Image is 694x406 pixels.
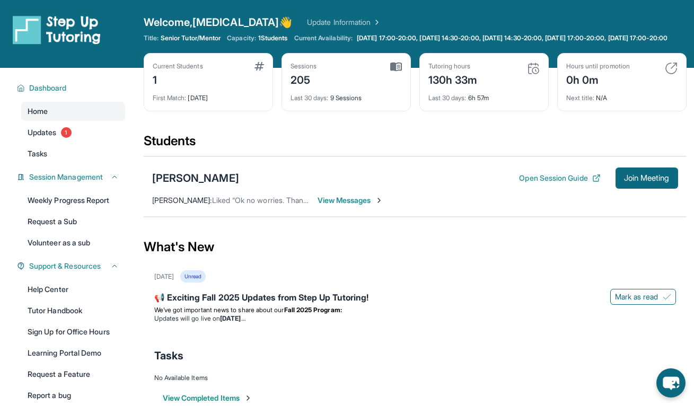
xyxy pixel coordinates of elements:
[291,62,317,70] div: Sessions
[371,17,381,28] img: Chevron Right
[21,343,125,363] a: Learning Portal Demo
[61,127,72,138] span: 1
[291,94,329,102] span: Last 30 days :
[307,17,381,28] a: Update Information
[390,62,402,72] img: card
[154,348,183,363] span: Tasks
[154,272,174,281] div: [DATE]
[212,196,392,205] span: Liked “Ok no worries. Thank you for letting me know”
[29,261,101,271] span: Support & Resources
[154,291,676,306] div: 📢 Exciting Fall 2025 Updates from Step Up Tutoring!
[154,306,284,314] span: We’ve got important news to share about our
[220,314,245,322] strong: [DATE]
[153,87,264,102] div: [DATE]
[375,196,383,205] img: Chevron-Right
[29,172,103,182] span: Session Management
[25,83,119,93] button: Dashboard
[254,62,264,70] img: card
[428,94,467,102] span: Last 30 days :
[144,34,159,42] span: Title:
[144,133,687,156] div: Students
[21,212,125,231] a: Request a Sub
[615,292,658,302] span: Mark as read
[28,127,57,138] span: Updates
[566,87,678,102] div: N/A
[624,175,670,181] span: Join Meeting
[21,322,125,341] a: Sign Up for Office Hours
[161,34,221,42] span: Senior Tutor/Mentor
[355,34,670,42] a: [DATE] 17:00-20:00, [DATE] 14:30-20:00, [DATE] 14:30-20:00, [DATE] 17:00-20:00, [DATE] 17:00-20:00
[154,314,676,323] li: Updates will go live on
[152,171,239,186] div: [PERSON_NAME]
[566,94,595,102] span: Next title :
[258,34,288,42] span: 1 Students
[163,393,252,403] button: View Completed Items
[180,270,206,283] div: Unread
[227,34,256,42] span: Capacity:
[294,34,353,42] span: Current Availability:
[152,196,212,205] span: [PERSON_NAME] :
[28,106,48,117] span: Home
[21,102,125,121] a: Home
[144,15,293,30] span: Welcome, [MEDICAL_DATA] 👋
[21,191,125,210] a: Weekly Progress Report
[28,148,47,159] span: Tasks
[519,173,600,183] button: Open Session Guide
[566,70,630,87] div: 0h 0m
[21,280,125,299] a: Help Center
[25,261,119,271] button: Support & Resources
[665,62,678,75] img: card
[153,62,203,70] div: Current Students
[428,87,540,102] div: 6h 57m
[21,301,125,320] a: Tutor Handbook
[357,34,667,42] span: [DATE] 17:00-20:00, [DATE] 14:30-20:00, [DATE] 14:30-20:00, [DATE] 17:00-20:00, [DATE] 17:00-20:00
[29,83,67,93] span: Dashboard
[21,365,125,384] a: Request a Feature
[428,70,478,87] div: 130h 33m
[663,293,671,301] img: Mark as read
[21,144,125,163] a: Tasks
[21,233,125,252] a: Volunteer as a sub
[318,195,384,206] span: View Messages
[291,70,317,87] div: 205
[144,224,687,270] div: What's New
[616,167,678,189] button: Join Meeting
[428,62,478,70] div: Tutoring hours
[13,15,101,45] img: logo
[21,123,125,142] a: Updates1
[154,374,676,382] div: No Available Items
[284,306,342,314] strong: Fall 2025 Program:
[21,386,125,405] a: Report a bug
[153,70,203,87] div: 1
[153,94,187,102] span: First Match :
[25,172,119,182] button: Session Management
[566,62,630,70] div: Hours until promotion
[610,289,676,305] button: Mark as read
[291,87,402,102] div: 9 Sessions
[656,368,686,398] button: chat-button
[527,62,540,75] img: card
